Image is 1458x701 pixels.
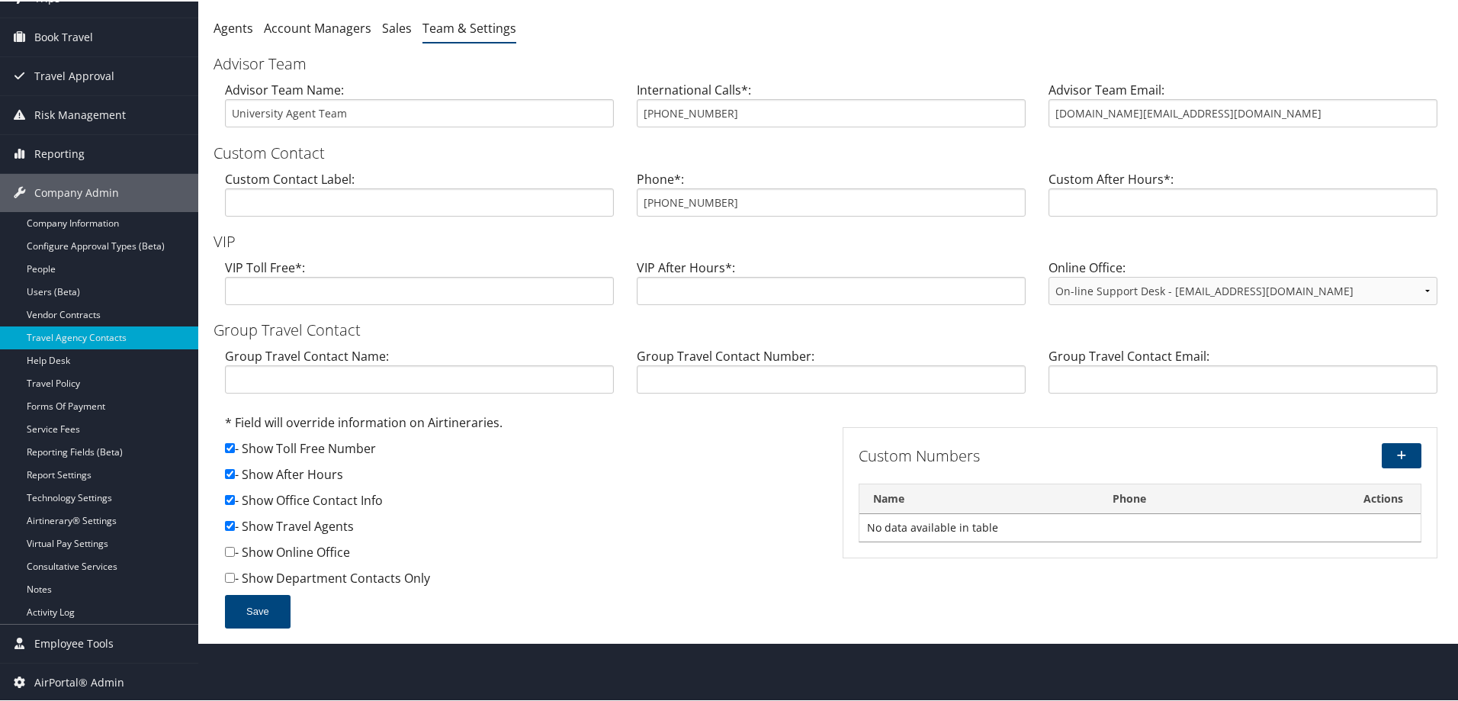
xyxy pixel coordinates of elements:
div: - Show Travel Agents [225,516,820,542]
h3: Custom Contact [214,141,1449,162]
span: Travel Approval [34,56,114,94]
h3: Custom Numbers [859,444,1230,465]
th: Phone: activate to sort column ascending [1099,483,1346,513]
div: - Show Online Office [225,542,820,568]
div: Group Travel Contact Name: [214,346,625,404]
div: Advisor Team Name: [214,79,625,138]
h3: VIP [214,230,1449,251]
div: - Show Toll Free Number [225,438,820,464]
th: Name: activate to sort column descending [859,483,1099,513]
span: Risk Management [34,95,126,133]
h3: Group Travel Contact [214,318,1449,339]
a: Account Managers [264,18,371,35]
button: Save [225,593,291,627]
div: * Field will override information on Airtineraries. [225,412,820,438]
div: - Show After Hours [225,464,820,490]
div: VIP Toll Free*: [214,257,625,316]
a: Team & Settings [422,18,516,35]
div: International Calls*: [625,79,1037,138]
div: Group Travel Contact Email: [1037,346,1449,404]
a: Sales [382,18,412,35]
span: Company Admin [34,172,119,211]
span: Book Travel [34,17,93,55]
div: Custom After Hours*: [1037,169,1449,227]
span: Reporting [34,133,85,172]
div: - Show Department Contacts Only [225,568,820,593]
div: Advisor Team Email: [1037,79,1449,138]
div: Online Office: [1037,257,1449,316]
div: Custom Contact Label: [214,169,625,227]
th: Actions: activate to sort column ascending [1346,483,1421,513]
div: VIP After Hours*: [625,257,1037,316]
span: AirPortal® Admin [34,662,124,700]
div: - Show Office Contact Info [225,490,820,516]
span: Employee Tools [34,623,114,661]
a: Agents [214,18,253,35]
div: Phone*: [625,169,1037,227]
td: No data available in table [859,513,1421,540]
div: Group Travel Contact Number: [625,346,1037,404]
h3: Advisor Team [214,52,1449,73]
